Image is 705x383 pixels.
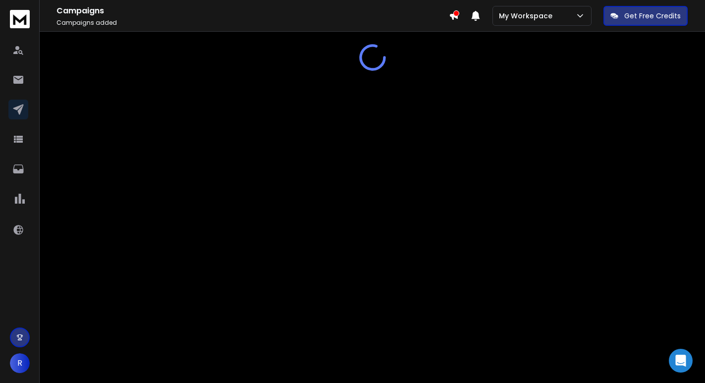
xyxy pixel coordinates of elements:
img: logo [10,10,30,28]
h1: Campaigns [56,5,449,17]
button: R [10,353,30,373]
p: Get Free Credits [624,11,681,21]
p: Campaigns added [56,19,449,27]
div: Open Intercom Messenger [669,349,693,373]
p: My Workspace [499,11,556,21]
button: Get Free Credits [603,6,688,26]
